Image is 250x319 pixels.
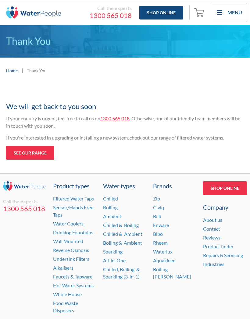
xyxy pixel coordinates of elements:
[53,300,78,313] a: Food Waste Disposers
[6,101,244,112] h2: We will get back to you soon
[103,249,123,254] a: Sparkling
[203,243,234,249] a: Product finder
[153,257,176,263] a: Aquakleen
[153,249,173,254] a: Waterlux
[103,181,145,190] a: Water types
[103,240,142,246] a: Boiling & Ambient
[6,90,244,98] h1: Thanks for your enquiry
[103,196,118,201] a: Chilled
[53,196,94,201] a: Filtered Water Taps
[103,204,118,210] a: Boiling
[103,257,126,263] a: All-in-One
[53,181,95,190] a: Product types
[203,261,224,267] a: Industries
[153,240,168,246] a: Rheem
[3,204,45,213] a: 1300 565 018
[53,238,83,244] a: Wall Mounted
[153,196,160,201] a: Zip
[6,34,244,48] p: Thank You
[3,198,45,204] div: Call the experts
[6,67,18,74] a: Home
[53,247,89,253] a: Reverse Osmosis
[6,115,244,129] p: If your enquiry is urgent, feel free to call us on . Otherwise, one of our friendly team members ...
[100,115,130,121] a: 1300 565 018
[53,229,93,235] a: Drinking Fountains
[193,5,207,20] a: Open cart
[53,291,82,297] a: Whole House
[6,6,61,19] img: The Water People
[53,265,73,271] a: Alkalisers
[203,252,243,258] a: Repairs & Servicing
[67,5,132,11] div: Call the experts
[153,204,164,210] a: Civiq
[21,67,24,74] div: |
[203,235,220,240] a: Reviews
[53,274,92,279] a: Faucets & Tapware
[6,146,54,160] a: See our range
[103,222,139,228] a: Chilled & Boiling
[153,181,195,190] div: Brands
[103,266,140,279] a: Chilled, Boiling & Sparkling (3-in-1)
[203,181,247,195] a: Shop Online
[53,256,89,262] a: Undersink Filters
[53,221,84,226] a: Water Coolers
[153,213,161,219] a: Billi
[139,6,183,19] a: Shop Online
[27,67,47,74] div: Thank You
[153,266,191,279] a: Boiling [PERSON_NAME]
[53,282,94,288] a: Hot Water Systems
[227,9,242,16] div: Menu
[153,231,163,237] a: Bibo
[153,222,169,228] a: Enware
[203,203,247,212] div: Company
[203,226,220,232] a: Contact
[67,11,132,20] a: 1300 565 018
[203,217,222,223] a: About us
[6,134,244,141] p: If you're interested in upgrading or installing a new system, check out our range of filtered wat...
[212,3,247,22] div: menu
[194,7,206,17] img: shopping cart
[103,213,121,219] a: Ambient
[53,204,93,218] a: Sensor/Hands Free Taps
[103,231,142,237] a: Chilled & Ambient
